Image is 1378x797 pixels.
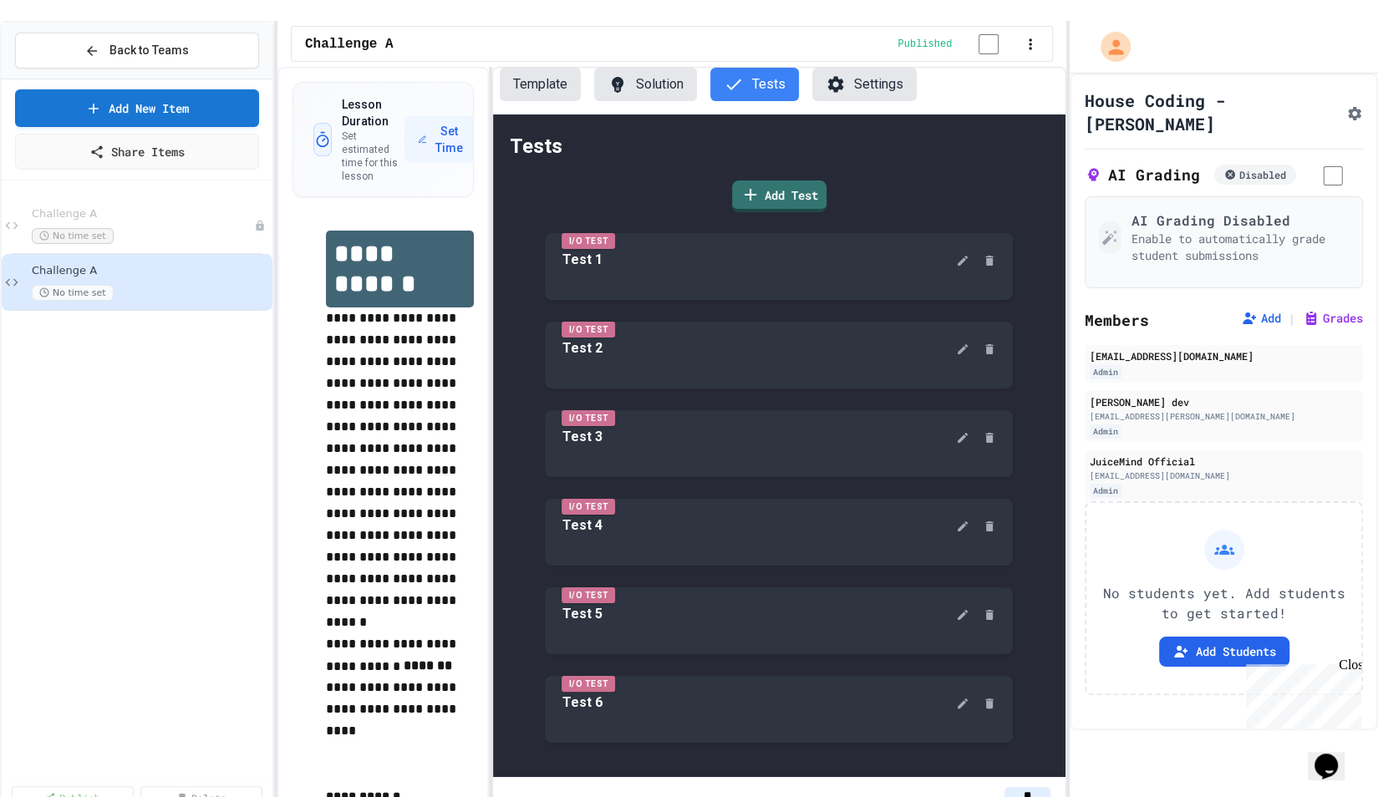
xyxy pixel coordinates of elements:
div: JuiceMind Official [1090,454,1358,469]
div: [EMAIL_ADDRESS][DOMAIN_NAME] [1090,470,1358,482]
div: I/O Test [562,499,615,515]
div: I/O Test [562,676,615,692]
span: No time set [32,285,114,301]
button: Grades [1303,310,1363,327]
div: Admin [1090,484,1121,498]
div: Content is published and visible to students [897,33,1019,54]
a: Add Test [732,180,826,212]
span: No time set [32,228,114,244]
p: Set estimated time for this lesson [342,129,404,183]
h2: AI Grading [1085,163,1200,186]
span: Challenge A [32,207,254,221]
div: I/O Test [562,233,615,249]
div: Chat with us now!Close [7,7,115,106]
button: Add Students [1159,637,1289,667]
span: Enable AI Grading [1303,165,1363,183]
div: Test 5 [562,604,602,624]
div: Disabled [1214,165,1296,185]
div: Test 3 [562,427,602,447]
span: Challenge A [305,34,394,54]
div: Test 2 [562,338,602,358]
div: I/O Test [562,410,615,426]
a: Add New Item [15,89,259,127]
div: [PERSON_NAME] dev [1090,394,1358,409]
h3: AI Grading Disabled [1131,211,1349,231]
p: No students yet. Add students to get started! [1100,583,1348,623]
span: Challenge A [32,264,269,278]
div: Test 1 [562,250,602,270]
div: Admin [1090,365,1121,379]
input: publish toggle [958,34,1019,54]
div: Test 4 [562,515,602,536]
div: Tests [510,131,1049,161]
iframe: chat widget [1239,657,1361,728]
iframe: chat widget [1308,730,1361,780]
button: Solution [594,68,697,101]
div: I/O Test [562,322,615,338]
a: Share Items [15,134,259,170]
h2: Members [1085,308,1149,332]
button: Back to Teams [15,33,259,69]
button: Add [1241,310,1281,327]
span: Published [897,38,952,51]
button: Assignment Settings [1346,102,1363,122]
div: Unpublished [254,220,266,231]
span: Back to Teams [109,42,189,59]
span: | [1288,308,1296,328]
div: Test 6 [562,693,602,713]
div: [EMAIL_ADDRESS][PERSON_NAME][DOMAIN_NAME] [1090,410,1358,423]
button: Settings [812,68,917,101]
p: Enable to automatically grade student submissions [1131,231,1349,264]
div: I/O Test [562,587,615,603]
button: Set Time [404,116,479,163]
div: Admin [1090,424,1121,439]
div: [EMAIL_ADDRESS][DOMAIN_NAME] [1090,348,1358,363]
h1: House Coding - [PERSON_NAME] [1085,89,1340,135]
button: Template [500,68,581,101]
button: Tests [710,68,799,101]
h3: Lesson Duration [342,96,404,129]
div: My Account [1083,28,1135,66]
